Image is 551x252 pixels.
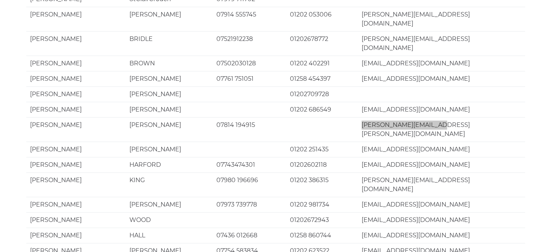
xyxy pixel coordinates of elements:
td: [PERSON_NAME] [26,157,126,172]
td: 01202 686549 [286,102,358,117]
td: [PERSON_NAME] [26,31,126,56]
td: 01202672943 [286,212,358,228]
td: [EMAIL_ADDRESS][DOMAIN_NAME] [358,157,525,172]
td: [PERSON_NAME][EMAIL_ADDRESS][DOMAIN_NAME] [358,172,525,197]
td: [EMAIL_ADDRESS][DOMAIN_NAME] [358,212,525,228]
td: [PERSON_NAME] [26,86,126,102]
td: 07521912238 [213,31,286,56]
td: 01202678772 [286,31,358,56]
td: 07980 196696 [213,172,286,197]
td: [PERSON_NAME] [126,197,213,212]
td: KING [126,172,213,197]
td: [PERSON_NAME] [26,117,126,142]
td: BRIDLE [126,31,213,56]
td: 01202 981734 [286,197,358,212]
td: WOOD [126,212,213,228]
td: [PERSON_NAME] [126,86,213,102]
td: [EMAIL_ADDRESS][DOMAIN_NAME] [358,71,525,86]
td: [PERSON_NAME][EMAIL_ADDRESS][DOMAIN_NAME] [358,7,525,31]
td: 07761 751051 [213,71,286,86]
td: 01202 386315 [286,172,358,197]
td: [EMAIL_ADDRESS][DOMAIN_NAME] [358,102,525,117]
td: 07973 739778 [213,197,286,212]
td: 01202 251435 [286,142,358,157]
td: [PERSON_NAME] [26,56,126,71]
td: HALL [126,228,213,243]
td: [PERSON_NAME] [126,142,213,157]
td: [PERSON_NAME] [26,142,126,157]
td: 07743474301 [213,157,286,172]
td: [PERSON_NAME] [126,117,213,142]
td: [EMAIL_ADDRESS][DOMAIN_NAME] [358,142,525,157]
td: [PERSON_NAME][EMAIL_ADDRESS][DOMAIN_NAME] [358,31,525,56]
td: HARFORD [126,157,213,172]
td: [PERSON_NAME] [26,7,126,31]
td: [PERSON_NAME] [126,102,213,117]
td: [PERSON_NAME] [26,212,126,228]
td: BROWN [126,56,213,71]
td: 01202602118 [286,157,358,172]
td: [PERSON_NAME] [26,228,126,243]
td: [PERSON_NAME] [26,172,126,197]
td: [PERSON_NAME][EMAIL_ADDRESS][PERSON_NAME][DOMAIN_NAME] [358,117,525,142]
td: 07814 194915 [213,117,286,142]
td: [PERSON_NAME] [26,197,126,212]
td: 01202709728 [286,86,358,102]
td: [EMAIL_ADDRESS][DOMAIN_NAME] [358,228,525,243]
td: 01258 860744 [286,228,358,243]
td: 07502030128 [213,56,286,71]
td: [EMAIL_ADDRESS][DOMAIN_NAME] [358,197,525,212]
td: 01202 053006 [286,7,358,31]
td: 07914 555745 [213,7,286,31]
td: 01202 402291 [286,56,358,71]
td: [PERSON_NAME] [126,71,213,86]
td: 01258 454397 [286,71,358,86]
td: [PERSON_NAME] [26,102,126,117]
td: [PERSON_NAME] [126,7,213,31]
td: [PERSON_NAME] [26,71,126,86]
td: [EMAIL_ADDRESS][DOMAIN_NAME] [358,56,525,71]
td: 07436 012668 [213,228,286,243]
